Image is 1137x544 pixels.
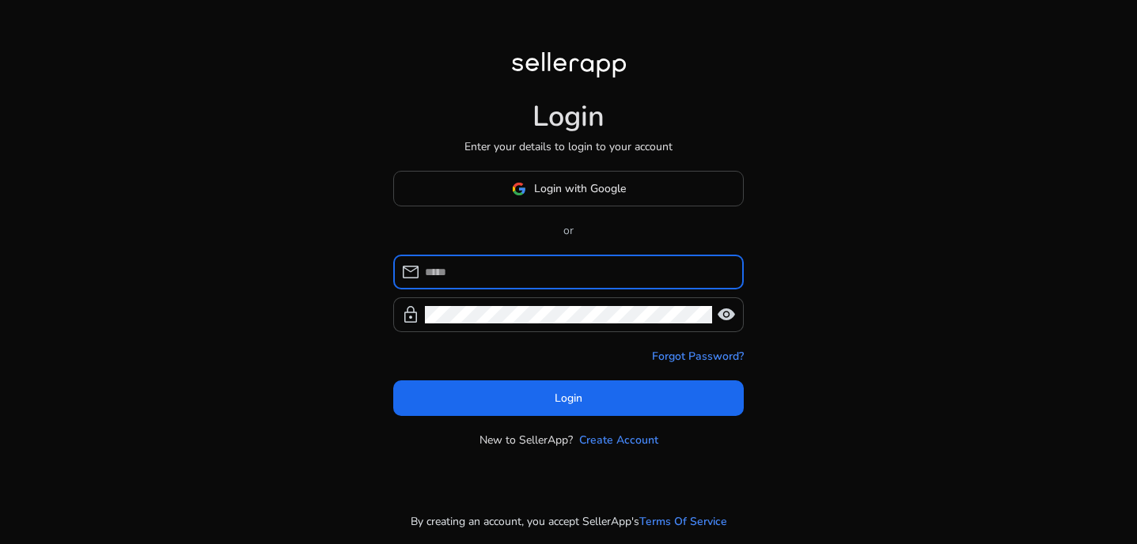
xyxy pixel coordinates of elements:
a: Terms Of Service [639,513,727,530]
p: or [393,222,744,239]
button: Login [393,380,744,416]
span: Login with Google [534,180,626,197]
span: lock [401,305,420,324]
button: Login with Google [393,171,744,206]
span: Login [555,390,582,406]
img: google-logo.svg [512,182,526,196]
span: mail [401,263,420,281]
a: Forgot Password? [652,348,744,365]
p: Enter your details to login to your account [464,138,673,155]
h1: Login [532,100,605,134]
a: Create Account [579,432,658,448]
p: New to SellerApp? [479,432,573,448]
span: visibility [717,305,736,324]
